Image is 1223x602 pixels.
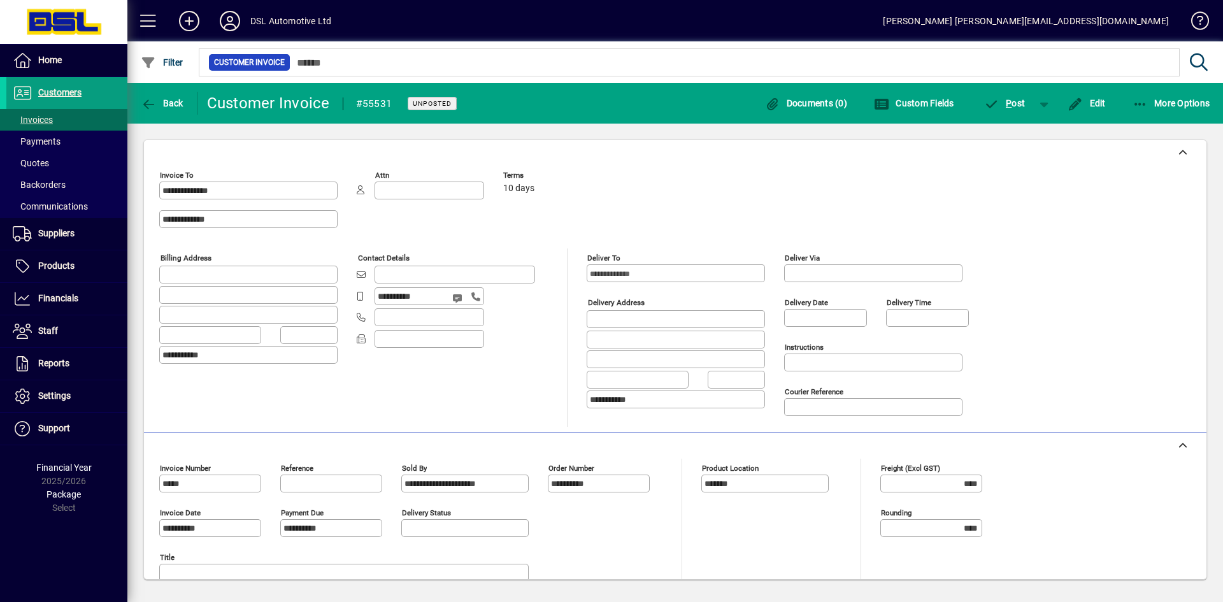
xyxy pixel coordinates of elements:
span: Payments [13,136,61,147]
a: Products [6,250,127,282]
span: Products [38,261,75,271]
span: Communications [13,201,88,211]
button: Edit [1064,92,1109,115]
mat-label: Deliver To [587,254,620,262]
a: Home [6,45,127,76]
div: Customer Invoice [207,93,330,113]
span: Suppliers [38,228,75,238]
span: Filter [141,57,183,68]
div: [PERSON_NAME] [PERSON_NAME][EMAIL_ADDRESS][DOMAIN_NAME] [883,11,1169,31]
a: Knowledge Base [1182,3,1207,44]
span: Backorders [13,180,66,190]
mat-label: Title [160,553,175,562]
span: Terms [503,171,580,180]
a: Financials [6,283,127,315]
span: Reports [38,358,69,368]
mat-label: Order number [548,464,594,473]
mat-label: Attn [375,171,389,180]
mat-label: Reference [281,464,313,473]
span: Custom Fields [874,98,954,108]
mat-label: Sold by [402,464,427,473]
a: Support [6,413,127,445]
mat-label: Invoice number [160,464,211,473]
mat-label: Invoice date [160,508,201,517]
mat-label: Delivery status [402,508,451,517]
mat-label: Courier Reference [785,387,843,396]
app-page-header-button: Back [127,92,197,115]
mat-label: Instructions [785,343,824,352]
mat-label: Deliver via [785,254,820,262]
span: Documents (0) [764,98,847,108]
span: ost [984,98,1026,108]
button: Post [978,92,1032,115]
a: Settings [6,380,127,412]
span: Back [141,98,183,108]
mat-label: Product location [702,464,759,473]
span: Edit [1068,98,1106,108]
span: Financial Year [36,462,92,473]
a: Payments [6,131,127,152]
button: Filter [138,51,187,74]
span: Quotes [13,158,49,168]
button: Back [138,92,187,115]
span: Home [38,55,62,65]
button: Documents (0) [761,92,850,115]
mat-label: Payment due [281,508,324,517]
mat-label: Freight (excl GST) [881,464,940,473]
button: More Options [1129,92,1213,115]
div: #55531 [356,94,392,114]
span: 10 days [503,183,534,194]
span: Financials [38,293,78,303]
button: Send SMS [443,283,474,313]
span: Staff [38,326,58,336]
mat-label: Delivery date [785,298,828,307]
mat-label: Rounding [881,508,912,517]
span: Customers [38,87,82,97]
span: Unposted [413,99,452,108]
a: Staff [6,315,127,347]
a: Backorders [6,174,127,196]
a: Quotes [6,152,127,174]
span: Settings [38,391,71,401]
a: Communications [6,196,127,217]
mat-label: Delivery time [887,298,931,307]
span: Customer Invoice [214,56,285,69]
a: Reports [6,348,127,380]
a: Suppliers [6,218,127,250]
a: Invoices [6,109,127,131]
mat-label: Invoice To [160,171,194,180]
span: Support [38,423,70,433]
button: Custom Fields [871,92,957,115]
span: P [1006,98,1012,108]
span: Invoices [13,115,53,125]
div: DSL Automotive Ltd [250,11,331,31]
button: Add [169,10,210,32]
span: More Options [1133,98,1210,108]
span: Package [46,489,81,499]
button: Profile [210,10,250,32]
